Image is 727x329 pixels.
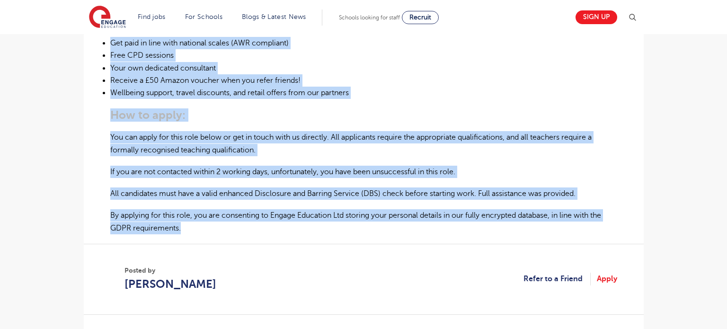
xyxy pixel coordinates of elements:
[124,266,216,276] span: Posted by
[110,87,617,99] li: Wellbeing support, travel discounts, and retail offers from our partners
[597,273,617,285] a: Apply
[110,108,617,122] h3: How to apply:
[89,6,126,29] img: Engage Education
[576,10,617,24] a: Sign up
[110,74,617,87] li: Receive a £50 Amazon voucher when you refer friends!
[110,37,617,49] li: Get paid in line with national scales (AWR compliant)
[523,273,591,285] a: Refer to a Friend
[402,11,439,24] a: Recruit
[110,131,617,156] p: You can apply for this role below or get in touch with us directly. All applicants require the ap...
[110,49,617,62] li: Free CPD sessions
[185,13,222,20] a: For Schools
[110,209,617,234] p: By applying for this role, you are consenting to Engage Education Ltd storing your personal detai...
[138,13,166,20] a: Find jobs
[242,13,306,20] a: Blogs & Latest News
[110,62,617,74] li: Your own dedicated consultant
[110,187,617,200] p: All candidates must have a valid enhanced Disclosure and Barring Service (DBS) check before start...
[110,166,617,178] p: If you are not contacted within 2 working days, unfortunately, you have been unsuccessful in this...
[409,14,431,21] span: Recruit
[339,14,400,21] span: Schools looking for staff
[124,276,216,293] a: [PERSON_NAME]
